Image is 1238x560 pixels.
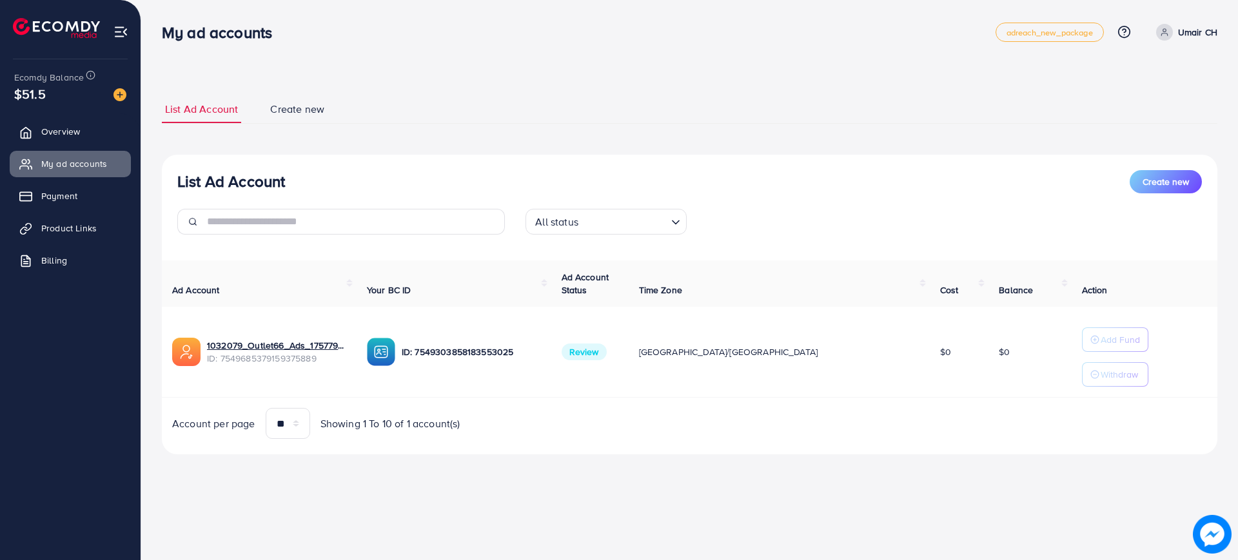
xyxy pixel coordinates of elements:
span: Payment [41,189,77,202]
span: Overview [41,125,80,138]
span: Create new [1143,175,1189,188]
span: Create new [270,102,324,117]
img: menu [113,24,128,39]
a: Umair CH [1151,24,1217,41]
span: $0 [999,345,1010,358]
img: logo [13,18,100,38]
span: Showing 1 To 10 of 1 account(s) [320,416,460,431]
span: Ad Account Status [562,271,609,296]
span: List Ad Account [165,102,238,117]
button: Create new [1130,170,1202,193]
a: Payment [10,183,131,209]
a: My ad accounts [10,151,131,177]
p: Umair CH [1178,24,1217,40]
span: [GEOGRAPHIC_DATA]/[GEOGRAPHIC_DATA] [639,345,818,358]
span: Ad Account [172,284,220,296]
button: Withdraw [1082,362,1148,387]
span: Billing [41,254,67,267]
div: <span class='underline'>1032079_Outlet66_Ads_1757798174153</span></br>7549685379159375889 [207,339,346,365]
img: ic-ba-acc.ded83a64.svg [367,338,395,366]
p: ID: 7549303858183553025 [402,344,541,360]
span: $51.5 [14,84,46,103]
span: Action [1082,284,1108,296]
span: Product Links [41,222,97,235]
span: ID: 7549685379159375889 [207,352,346,365]
span: Account per page [172,416,255,431]
a: adreach_new_package [996,23,1104,42]
span: All status [533,213,581,231]
h3: My ad accounts [162,23,282,42]
span: Ecomdy Balance [14,71,84,84]
p: Add Fund [1101,332,1140,347]
span: Your BC ID [367,284,411,296]
input: Search for option [582,210,666,231]
span: My ad accounts [41,157,107,170]
span: Time Zone [639,284,682,296]
a: Billing [10,247,131,273]
a: Product Links [10,215,131,241]
p: Withdraw [1101,367,1138,382]
span: Cost [940,284,959,296]
img: image [1193,515,1232,554]
img: ic-ads-acc.e4c84228.svg [172,338,201,366]
img: image [113,88,126,101]
span: adreach_new_package [1007,28,1093,37]
span: Balance [999,284,1033,296]
h3: List Ad Account [177,172,285,191]
span: $0 [940,345,951,358]
button: Add Fund [1082,327,1148,352]
a: 1032079_Outlet66_Ads_1757798174153 [207,339,346,352]
span: Review [562,343,607,360]
a: Overview [10,119,131,144]
div: Search for option [526,209,687,235]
